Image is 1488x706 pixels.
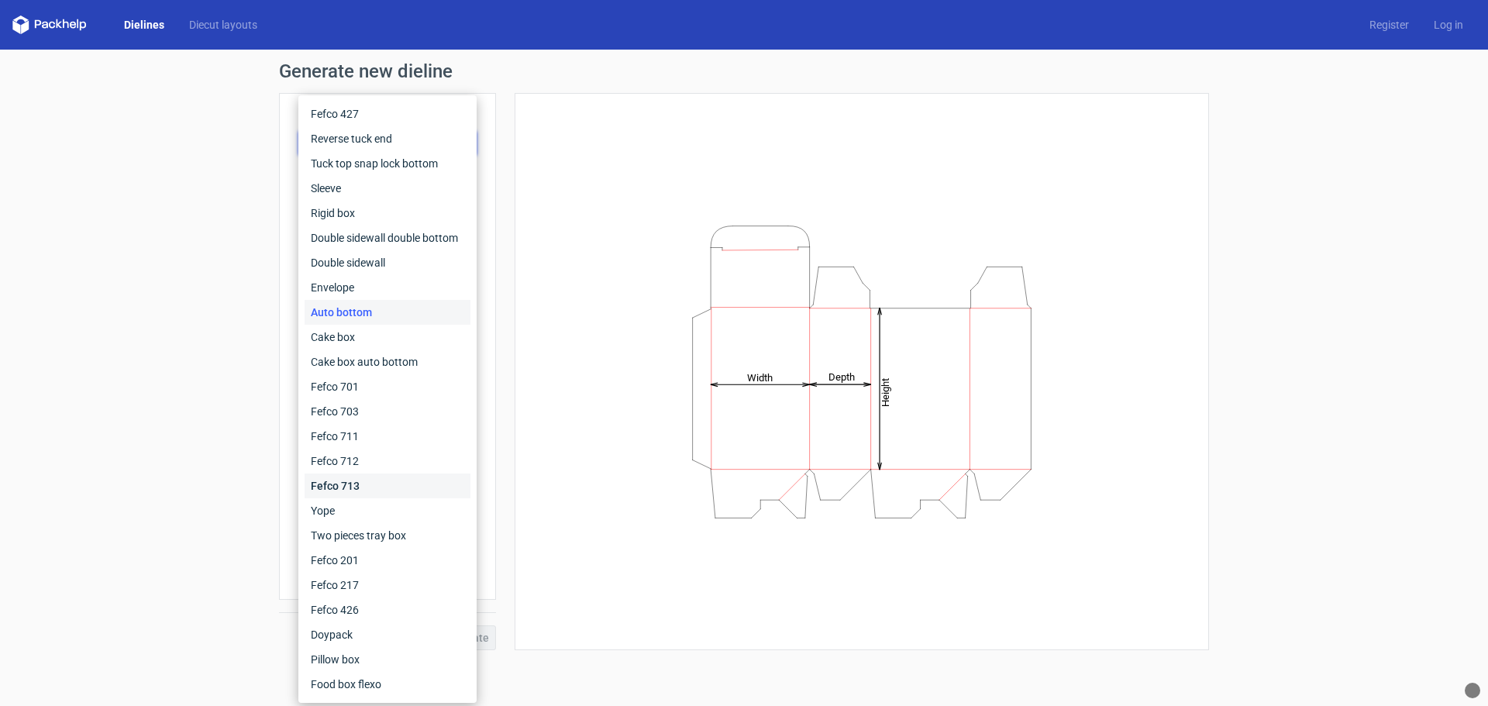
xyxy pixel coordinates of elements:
[305,523,470,548] div: Two pieces tray box
[305,374,470,399] div: Fefco 701
[305,548,470,573] div: Fefco 201
[305,126,470,151] div: Reverse tuck end
[305,250,470,275] div: Double sidewall
[305,350,470,374] div: Cake box auto bottom
[305,275,470,300] div: Envelope
[112,17,177,33] a: Dielines
[1465,683,1480,698] div: What Font?
[305,598,470,622] div: Fefco 426
[305,647,470,672] div: Pillow box
[305,226,470,250] div: Double sidewall double bottom
[305,399,470,424] div: Fefco 703
[305,449,470,474] div: Fefco 712
[305,300,470,325] div: Auto bottom
[1421,17,1476,33] a: Log in
[305,672,470,697] div: Food box flexo
[305,622,470,647] div: Doypack
[828,371,855,383] tspan: Depth
[305,498,470,523] div: Yope
[177,17,270,33] a: Diecut layouts
[305,102,470,126] div: Fefco 427
[747,371,773,383] tspan: Width
[880,377,891,406] tspan: Height
[305,573,470,598] div: Fefco 217
[305,201,470,226] div: Rigid box
[1357,17,1421,33] a: Register
[305,325,470,350] div: Cake box
[305,424,470,449] div: Fefco 711
[305,176,470,201] div: Sleeve
[305,151,470,176] div: Tuck top snap lock bottom
[305,474,470,498] div: Fefco 713
[279,62,1209,81] h1: Generate new dieline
